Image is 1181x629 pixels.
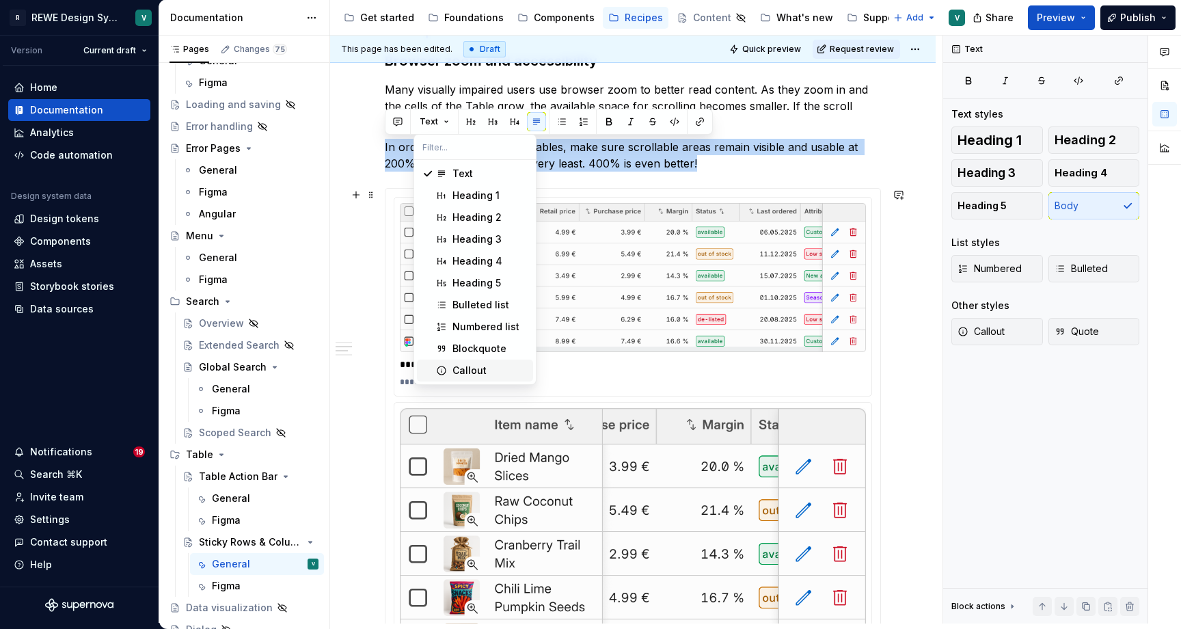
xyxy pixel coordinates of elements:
a: Settings [8,509,150,531]
a: Components [8,230,150,252]
a: Foundations [422,7,509,29]
div: Foundations [444,11,504,25]
div: Callout [452,364,487,377]
button: Text [413,112,455,131]
button: Quick preview [725,40,807,59]
div: Angular [199,207,236,221]
a: Figma [190,400,324,422]
span: Heading 4 [1055,166,1107,180]
a: Error Pages [164,137,324,159]
div: Components [534,11,595,25]
button: Notifications19 [8,441,150,463]
span: 75 [273,44,287,55]
button: Heading 2 [1048,126,1140,154]
div: General [212,492,250,505]
span: Current draft [83,45,136,56]
a: Loading and saving [164,94,324,116]
span: Heading 2 [1055,133,1116,147]
a: Sticky Rows & Columns [177,531,324,553]
button: Heading 5 [951,192,1043,219]
button: Heading 3 [951,159,1043,187]
a: Figma [177,181,324,203]
a: Components [512,7,600,29]
a: Storybook stories [8,276,150,297]
div: Home [30,81,57,94]
button: Search ⌘K [8,464,150,485]
div: Table [164,444,324,466]
div: Heading 3 [452,232,502,246]
div: Heading 5 [452,276,501,290]
a: Data sources [8,298,150,320]
a: Design tokens [8,208,150,230]
div: General [199,251,237,265]
button: Numbered [951,255,1043,282]
div: Figma [212,579,241,593]
p: Many visually impaired users use browser zoom to better read content. As they zoom in and the cel... [385,81,881,131]
div: Other styles [951,299,1009,312]
span: Add [906,12,923,23]
a: GeneralV [190,553,324,575]
a: Error handling [164,116,324,137]
a: What's new [755,7,839,29]
div: General [212,557,250,571]
a: Recipes [603,7,668,29]
div: V [141,12,146,23]
a: Documentation [8,99,150,121]
div: Settings [30,513,70,526]
button: Share [966,5,1022,30]
span: Bulleted [1055,262,1108,276]
div: Loading and saving [186,98,281,111]
div: Data visualization [186,601,273,615]
div: Global Search [199,360,267,374]
div: Design system data [11,191,92,202]
div: Support [863,11,901,25]
a: General [190,378,324,400]
div: General [199,163,237,177]
a: Global Search [177,356,324,378]
a: General [177,247,324,269]
div: Overview [199,317,244,330]
div: Search ⌘K [30,468,82,481]
span: This page has been edited. [341,44,452,55]
div: Notifications [30,445,92,459]
div: Block actions [951,597,1018,616]
a: Menu [164,225,324,247]
div: V [312,557,315,571]
a: Figma [177,72,324,94]
div: Design tokens [30,212,99,226]
div: Sticky Rows & Columns [199,535,302,549]
div: V [955,12,960,23]
div: Figma [199,273,228,286]
button: Request review [813,40,900,59]
span: Heading 3 [958,166,1016,180]
div: Block actions [951,601,1005,612]
a: Data visualization [164,597,324,619]
div: Recipes [625,11,663,25]
div: Scoped Search [199,426,271,440]
span: Callout [958,325,1005,338]
button: Bulleted [1048,255,1140,282]
a: Extended Search [177,334,324,356]
div: Table Action Bar [199,470,277,483]
div: List styles [951,236,1000,250]
div: Figma [212,513,241,527]
div: Text styles [951,107,1003,121]
div: Search [186,295,219,308]
a: Overview [177,312,324,334]
div: Storybook stories [30,280,114,293]
svg: Supernova Logo [45,598,113,612]
span: Preview [1037,11,1075,25]
div: Filter... [414,160,536,384]
span: Share [986,11,1014,25]
div: Search [164,291,324,312]
div: Invite team [30,490,83,504]
div: What's new [776,11,833,25]
div: Menu [186,229,213,243]
button: Help [8,554,150,576]
a: Figma [190,575,324,597]
div: Content [693,11,731,25]
div: REWE Design System [31,11,119,25]
span: 19 [133,446,145,457]
div: Contact support [30,535,107,549]
div: Heading 2 [452,211,502,224]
